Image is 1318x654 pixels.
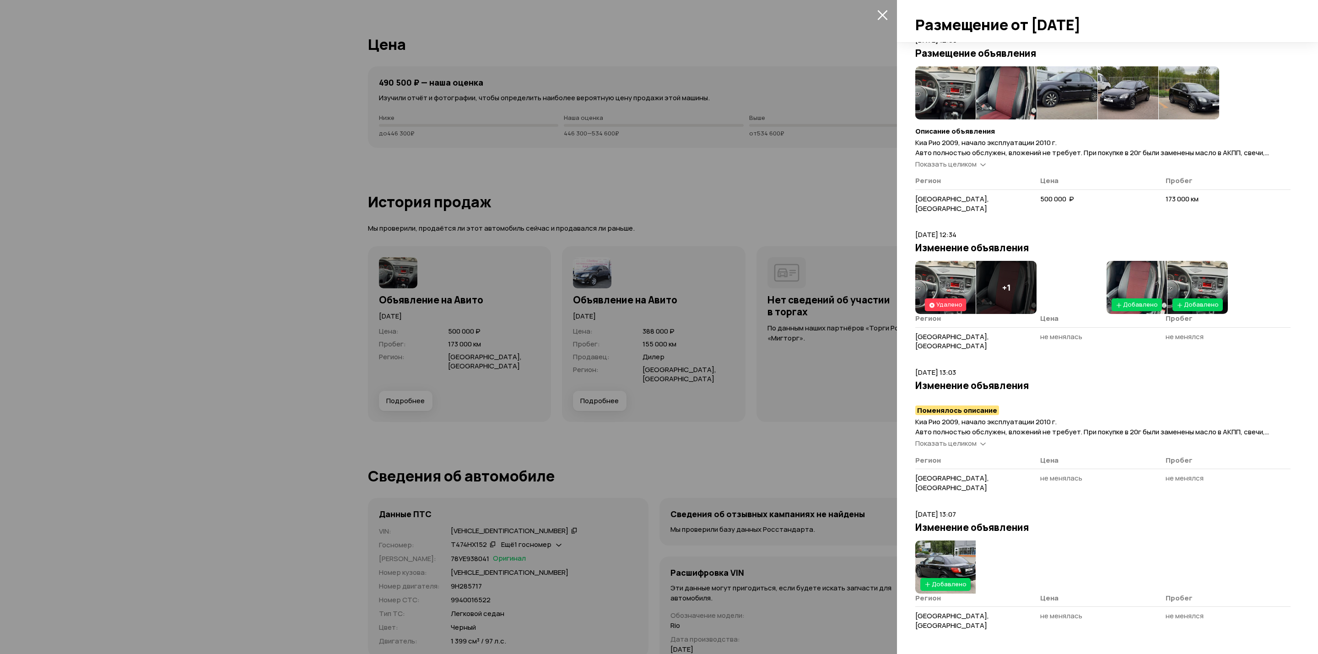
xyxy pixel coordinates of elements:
[1167,261,1228,314] img: 1.Q9FPNbaNGRT7Fuf6_ipflkrwrQOf8ohbzveIXpinjA7L9I9bwKaMC8z11FufodwKwfeMOg.N_9u9jdYzl7gYa5BGm2_L_z4...
[1123,300,1158,308] span: Добавлено
[915,611,989,630] span: [GEOGRAPHIC_DATA], [GEOGRAPHIC_DATA]
[915,438,977,448] span: Показать целиком
[1166,611,1204,621] span: не менялся
[875,7,890,22] button: закрыть
[915,540,976,594] img: 1.wOgDUraNmi23cWTDskui6gaXLjTRxlYwjcgKZ4HJXjeEyQxhhcJdOtbFXjKClww3hMZfAw.6RUXP7uaSoLI7Ac06kHAVYWK...
[1107,261,1167,314] img: 1.T3LVDLaNFbdhL-tZZAtTNdDJoaxSzNOqV5uFrFOWh60HmtWhVcrQ_FKb1_oHmdKsB5qHmQ.bvX65oAqE3GA533gXkOc7tv8...
[1040,455,1059,465] span: Цена
[1040,313,1059,323] span: Цена
[915,313,941,323] span: Регион
[915,332,989,351] span: [GEOGRAPHIC_DATA], [GEOGRAPHIC_DATA]
[1166,593,1193,603] span: Пробег
[1166,176,1193,185] span: Пробег
[915,261,976,314] img: 1.WB4FFraNAtuxNfw1tD84CgHTtsKGjZXGh9CQzIKExMGEjMOXh4DBl4aAlM3XgJKTgNHO9Q.ONNx_COM0d9XXPKQoLMj-FjK...
[915,379,1291,391] h3: Изменение объявления
[1184,300,1219,308] span: Добавлено
[1040,473,1082,483] span: не менялась
[915,176,941,185] span: Регион
[936,300,962,308] span: Удалено
[915,194,989,213] span: [GEOGRAPHIC_DATA], [GEOGRAPHIC_DATA]
[1166,313,1193,323] span: Пробег
[915,66,976,119] img: 1.WB4FFraNAtuxNfw1tD84CgHTtsKGjZXGh9CQzIKExMGEjMOXh4DBl4aAlM3XgJKTgNHO9Q.ONNx_COM0d9XXPKQoLMj-FjK...
[1040,176,1059,185] span: Цена
[915,159,977,169] span: Показать целиком
[932,580,967,588] span: Добавлено
[1159,66,1219,119] img: 1.Tj14dLaNFPjMV-oWyXEuKXyxoLP4tIbk9--Es6uy0-Ko49i3_-_XtPa01bP5soGw_7aB1g.Vx-EsEwE9CIufMi4AmY22R3x...
[915,368,1291,378] p: [DATE] 13:03
[915,593,941,603] span: Регион
[1166,455,1193,465] span: Пробег
[915,242,1291,254] h3: Изменение объявления
[915,473,989,492] span: [GEOGRAPHIC_DATA], [GEOGRAPHIC_DATA]
[1040,611,1082,621] span: не менялась
[1166,473,1204,483] span: не менялся
[915,509,1291,519] p: [DATE] 13:07
[915,230,1291,240] p: [DATE] 12:34
[915,417,1280,487] span: Киа Рио 2009, начало эксплуатации 2010 г. Авто полностью обслужен, вложений не требует. При покуп...
[1040,194,1074,204] span: 500 000 ₽
[915,159,986,169] a: Показать целиком
[976,66,1037,119] img: 1.Vj14dLaNDPjMV_IWyUE2KXyxuLKt556w-u7N56riyuKr5sjv9-CetffkzrOts8_k_rPN1g.56pU6HznQNHSYYnjB6q7hbOJ...
[1166,332,1204,341] span: не менялся
[915,138,1280,208] span: Киа Рио 2009, начало эксплуатации 2010 г. Авто полностью обслужен, вложений не требует. При покуп...
[915,47,1291,59] h3: Размещение объявления
[1040,593,1059,603] span: Цена
[1098,66,1158,119] img: 1.TV3AHbaNF5h0Pul2cR4tScTYo4RAiNHXEobTgxCKgoJHj9fURorW0E-P04NFi9qHFIfWtg.pi-dgSbg5IYDxHp7qqmnKOUP...
[1040,332,1082,341] span: не менялась
[915,438,986,448] a: Показать целиком
[915,405,999,415] mark: Поменялось описание
[1166,194,1199,204] span: 173 000 км
[915,521,1291,533] h3: Изменение объявления
[915,455,941,465] span: Регион
[1002,282,1011,292] h4: + 1
[915,127,1291,136] h4: Описание объявления
[1037,66,1097,119] img: 1.XVUA1baNB5C09vl-sfY9QQQQs4bQEsrY0EOSi4AUyorSFJfc10TDio5Fld2FFZLY0hORvg.FXRR6ktARoVrlPAOGnjgegOM...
